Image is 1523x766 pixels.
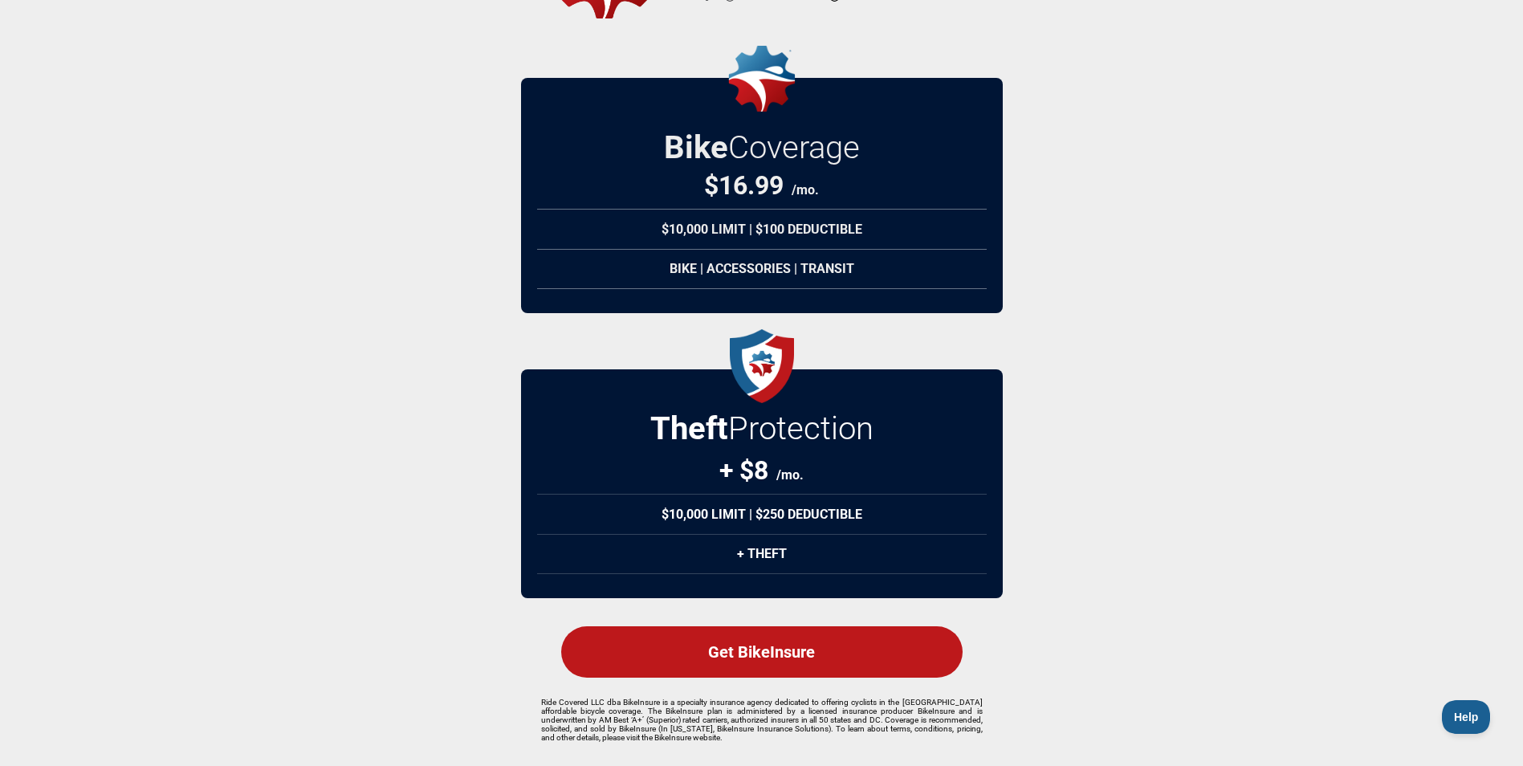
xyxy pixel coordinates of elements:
[650,409,728,447] strong: Theft
[537,209,987,250] div: $10,000 Limit | $100 Deductible
[1442,700,1491,734] iframe: Toggle Customer Support
[704,170,819,201] div: $16.99
[561,626,963,678] div: Get BikeInsure
[537,534,987,574] div: + Theft
[728,128,860,166] span: Coverage
[537,494,987,535] div: $10,000 Limit | $250 Deductible
[650,409,873,447] h2: Protection
[776,467,804,483] span: /mo.
[792,182,819,198] span: /mo.
[719,455,804,486] div: + $8
[537,249,987,289] div: Bike | Accessories | Transit
[541,698,983,742] p: Ride Covered LLC dba BikeInsure is a specialty insurance agency dedicated to offering cyclists in...
[664,128,860,166] h2: Bike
